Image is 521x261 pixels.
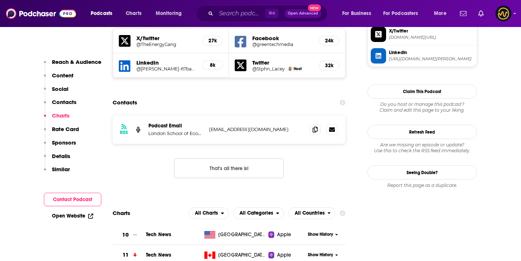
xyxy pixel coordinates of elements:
button: Claim This Podcast [367,84,477,99]
a: Show notifications dropdown [475,7,487,20]
span: Podcasts [91,8,112,19]
a: [GEOGRAPHIC_DATA] [201,252,268,259]
button: Contact Podcast [44,193,101,206]
a: Linkedin[URL][DOMAIN_NAME][PERSON_NAME] [371,48,474,64]
span: twitter.com/TheEnergyGang [389,35,474,40]
span: All Countries [295,211,325,216]
h3: RSS [120,130,128,135]
span: All Categories [239,211,273,216]
span: Host [294,66,302,71]
h5: 32k [325,62,333,69]
button: Contacts [44,99,76,112]
span: Do you host or manage this podcast? [367,101,477,107]
div: Search podcasts, credits, & more... [203,5,335,22]
h5: 27k [208,38,216,44]
button: open menu [288,207,336,219]
h2: Contacts [113,96,137,110]
button: Content [44,72,73,85]
a: @[PERSON_NAME]-67ba6b4 [136,66,197,72]
span: Apple [277,252,291,259]
button: Show History [305,231,340,238]
span: X/Twitter [389,28,474,34]
button: open menu [233,207,284,219]
button: open menu [86,8,122,19]
span: Monitoring [156,8,182,19]
span: ⌘ K [265,9,279,18]
button: open menu [337,8,380,19]
button: open menu [189,207,229,219]
img: Podchaser - Follow, Share and Rate Podcasts [6,7,76,20]
span: Charts [126,8,141,19]
button: Similar [44,166,70,179]
h2: Platforms [189,207,229,219]
span: Show History [308,231,333,238]
a: Tech News [146,231,171,238]
a: Apple [268,231,305,238]
a: X/Twitter[DOMAIN_NAME][URL] [371,27,474,42]
button: open menu [429,8,456,19]
input: Search podcasts, credits, & more... [216,8,265,19]
h5: @TheEnergyGang [136,42,197,47]
span: https://www.linkedin.com/in/stephen-lacey-67ba6b4 [389,56,474,62]
h5: 24k [325,38,333,44]
p: Similar [52,166,70,173]
span: For Podcasters [383,8,418,19]
a: @Stphn_Lacey [252,66,285,72]
button: Sponsors [44,139,76,153]
h2: Countries [288,207,336,219]
span: Canada [218,252,266,259]
a: @greentechmedia [252,42,313,47]
p: Rate Card [52,126,79,133]
h5: 8k [208,62,216,68]
a: [GEOGRAPHIC_DATA] [201,231,268,238]
a: Apple [268,252,305,259]
span: Linkedin [389,49,474,56]
h5: Twitter [252,59,313,66]
span: New [308,4,321,11]
div: Claim and edit this page to your liking. [367,101,477,113]
h3: 11 [122,251,129,259]
p: Content [52,72,73,79]
span: All Charts [195,211,218,216]
h2: Charts [113,210,130,216]
h5: Facebook [252,35,313,42]
button: Rate Card [44,126,79,139]
button: Social [44,85,68,99]
span: Show History [308,252,333,258]
div: Are we missing an episode or update? Use this to check the RSS feed immediately. [367,142,477,154]
a: Seeing Double? [367,165,477,180]
p: Charts [52,112,69,119]
p: Podcast Email [148,123,203,129]
h2: Categories [233,207,284,219]
button: Show profile menu [495,5,511,22]
button: Reach & Audience [44,58,101,72]
button: Show History [305,252,340,258]
div: Report this page as a duplicate. [367,183,477,188]
button: Charts [44,112,69,126]
button: Open AdvancedNew [284,9,321,18]
button: open menu [151,8,191,19]
img: Stephen Lacey [288,67,292,71]
p: Social [52,85,68,92]
a: Open Website [52,213,93,219]
h5: LinkedIn [136,59,197,66]
p: Reach & Audience [52,58,101,65]
h3: 10 [122,231,129,239]
a: Charts [121,8,146,19]
span: For Business [342,8,371,19]
a: 10 [113,225,146,245]
button: open menu [378,8,429,19]
a: Show notifications dropdown [457,7,469,20]
p: Details [52,153,70,160]
p: [EMAIL_ADDRESS][DOMAIN_NAME] [209,126,304,133]
span: Logged in as LowerStreet [495,5,511,22]
span: More [434,8,446,19]
a: Tech News [146,252,171,258]
img: User Profile [495,5,511,22]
